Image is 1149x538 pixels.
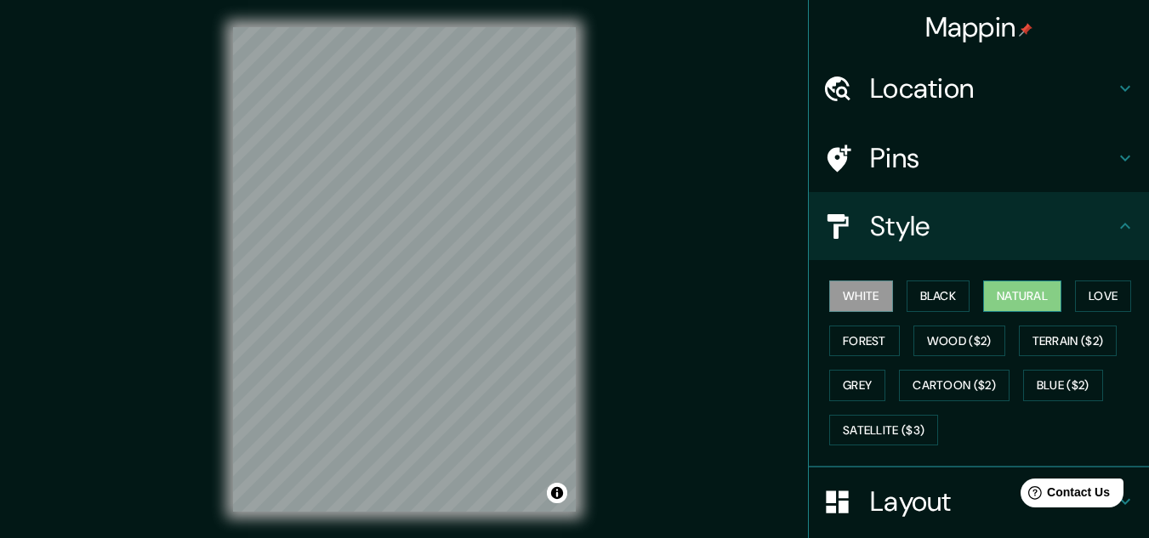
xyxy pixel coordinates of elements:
button: Black [907,280,970,312]
button: Terrain ($2) [1019,326,1118,357]
button: Cartoon ($2) [899,370,1010,401]
button: Wood ($2) [913,326,1005,357]
h4: Pins [870,141,1115,175]
button: Toggle attribution [547,483,567,503]
iframe: Help widget launcher [998,472,1130,519]
img: pin-icon.png [1019,23,1032,37]
div: Style [809,192,1149,260]
div: Location [809,54,1149,122]
div: Pins [809,124,1149,192]
button: Blue ($2) [1023,370,1103,401]
h4: Style [870,209,1115,243]
h4: Layout [870,484,1115,518]
button: Satellite ($3) [829,415,938,446]
button: Love [1075,280,1131,312]
canvas: Map [233,27,576,512]
button: Natural [983,280,1061,312]
button: Forest [829,326,900,357]
div: Layout [809,467,1149,535]
h4: Mappin [925,10,1033,44]
h4: Location [870,71,1115,105]
button: White [829,280,893,312]
button: Grey [829,370,885,401]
